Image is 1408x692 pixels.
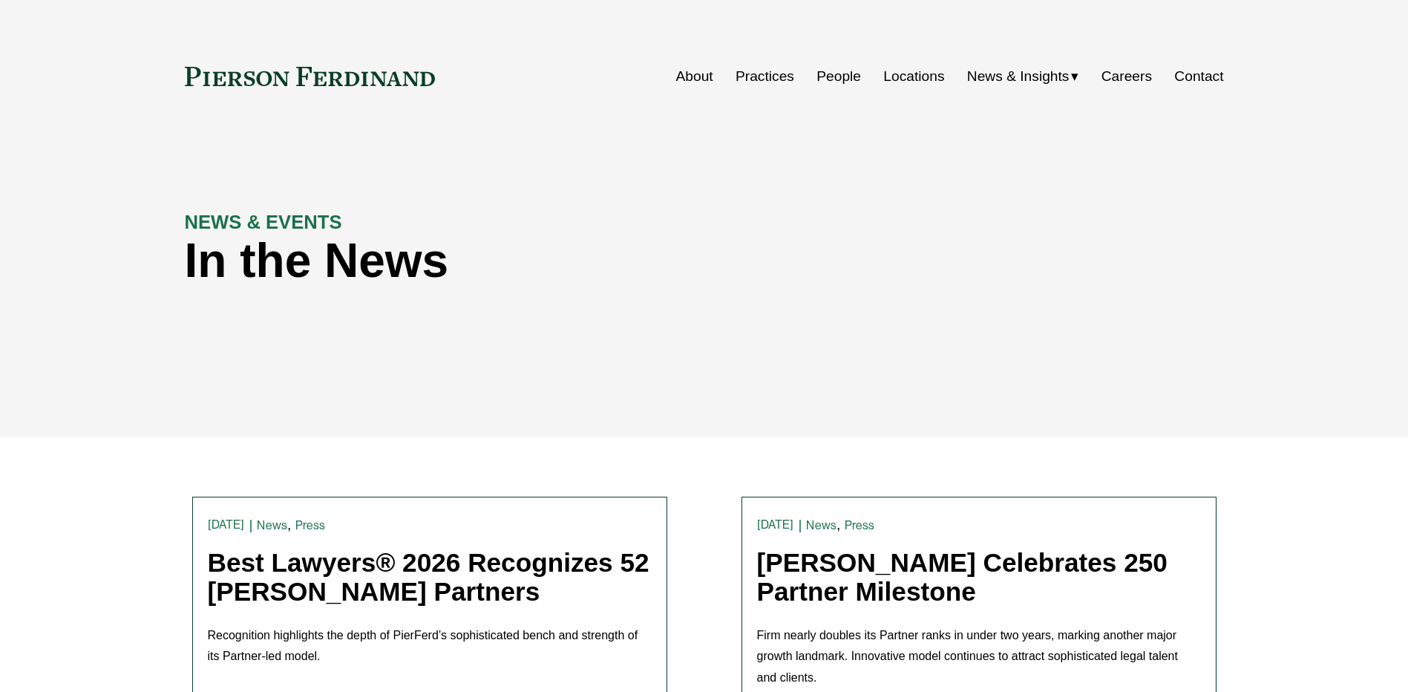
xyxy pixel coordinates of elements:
[1174,62,1223,91] a: Contact
[287,517,291,532] span: ,
[295,518,326,532] a: Press
[185,234,964,288] h1: In the News
[185,212,342,232] strong: NEWS & EVENTS
[967,64,1070,90] span: News & Insights
[836,517,840,532] span: ,
[883,62,944,91] a: Locations
[676,62,713,91] a: About
[757,548,1168,606] a: [PERSON_NAME] Celebrates 250 Partner Milestone
[208,625,652,668] p: Recognition highlights the depth of PierFerd’s sophisticated bench and strength of its Partner-le...
[967,62,1079,91] a: folder dropdown
[736,62,794,91] a: Practices
[208,548,649,606] a: Best Lawyers® 2026 Recognizes 52 [PERSON_NAME] Partners
[1101,62,1152,91] a: Careers
[757,519,794,531] time: [DATE]
[845,518,875,532] a: Press
[816,62,861,91] a: People
[257,518,287,532] a: News
[757,625,1201,689] p: Firm nearly doubles its Partner ranks in under two years, marking another major growth landmark. ...
[806,518,836,532] a: News
[208,519,245,531] time: [DATE]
